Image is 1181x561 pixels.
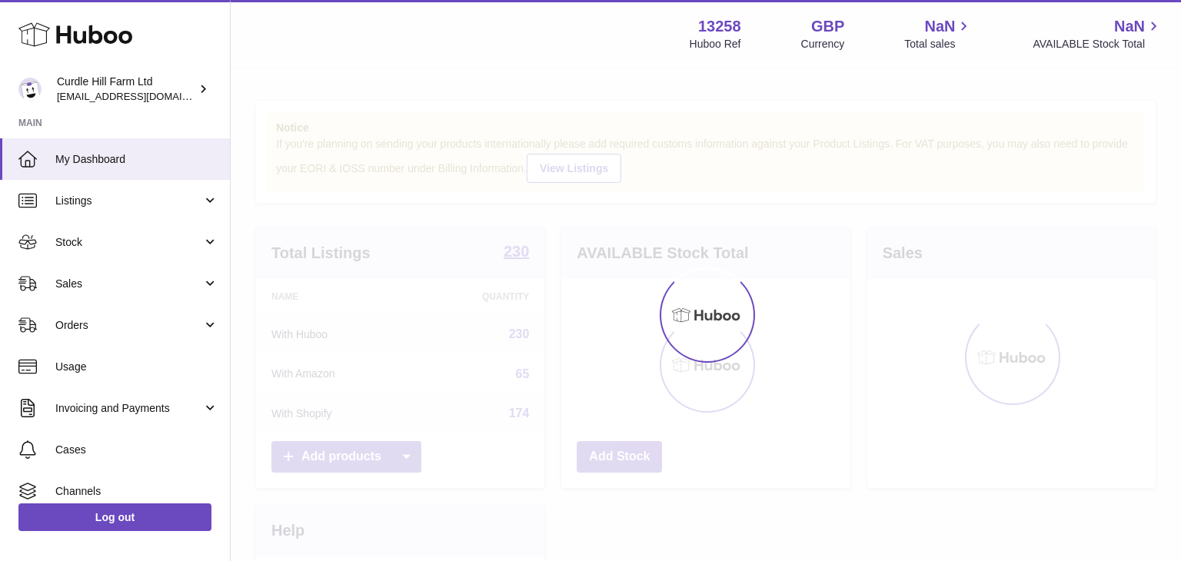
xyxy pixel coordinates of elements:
strong: GBP [811,16,844,37]
span: Orders [55,318,202,333]
span: Usage [55,360,218,374]
span: Total sales [904,37,973,51]
div: Curdle Hill Farm Ltd [57,75,195,104]
div: Huboo Ref [690,37,741,51]
img: internalAdmin-13258@internal.huboo.com [18,78,42,101]
a: Log out [18,503,211,531]
span: AVAILABLE Stock Total [1033,37,1163,51]
strong: 13258 [698,16,741,37]
div: Currency [801,37,845,51]
span: Invoicing and Payments [55,401,202,416]
span: Stock [55,235,202,250]
span: Cases [55,443,218,457]
span: NaN [1114,16,1145,37]
span: Listings [55,194,202,208]
span: Sales [55,277,202,291]
a: NaN Total sales [904,16,973,51]
span: My Dashboard [55,152,218,167]
span: NaN [924,16,955,37]
span: Channels [55,484,218,499]
span: [EMAIL_ADDRESS][DOMAIN_NAME] [57,90,226,102]
a: NaN AVAILABLE Stock Total [1033,16,1163,51]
